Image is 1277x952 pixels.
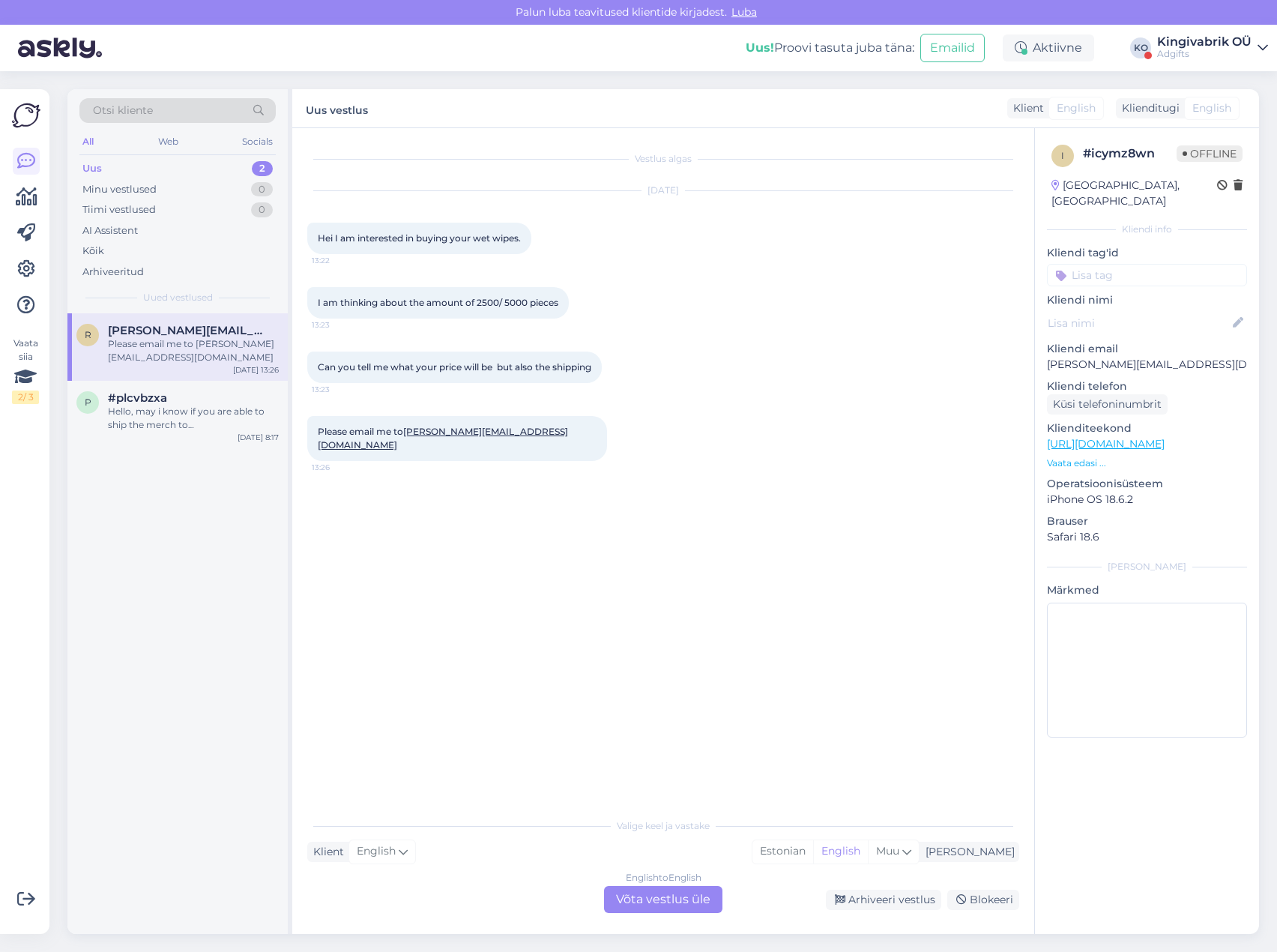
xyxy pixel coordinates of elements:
[12,337,39,404] div: Vaata siia
[82,161,102,176] div: Uus
[93,103,153,118] span: Otsi kliente
[1192,100,1231,116] span: English
[82,202,156,217] div: Tiimi vestlused
[1116,100,1180,116] div: Klienditugi
[12,101,40,130] img: Askly Logo
[85,397,91,408] span: p
[318,426,568,451] span: Please email me to
[108,337,279,364] div: Please email me to [PERSON_NAME][EMAIL_ADDRESS][DOMAIN_NAME]
[312,462,368,473] span: 13:26
[920,844,1015,860] div: [PERSON_NAME]
[947,890,1019,910] div: Blokeeri
[920,34,985,62] button: Emailid
[85,329,91,340] span: r
[12,391,39,404] div: 2 / 3
[1061,150,1064,161] span: i
[108,405,279,432] div: Hello, may i know if you are able to ship the merch to [GEOGRAPHIC_DATA], [GEOGRAPHIC_DATA]?
[1003,34,1094,61] div: Aktiivne
[318,361,591,373] span: Can you tell me what your price will be but also the shipping
[1047,292,1247,308] p: Kliendi nimi
[1047,394,1168,415] div: Küsi telefoninumbrit
[1047,341,1247,357] p: Kliendi email
[1047,582,1247,598] p: Märkmed
[1047,457,1247,470] p: Vaata edasi ...
[307,819,1019,833] div: Valige keel ja vastake
[727,5,761,19] span: Luba
[826,890,941,910] div: Arhiveeri vestlus
[1130,37,1151,58] div: KO
[318,426,568,451] a: [PERSON_NAME][EMAIL_ADDRESS][DOMAIN_NAME]
[318,297,558,308] span: I am thinking about the amount of 2500/ 5000 pieces
[1047,357,1247,373] p: [PERSON_NAME][EMAIL_ADDRESS][DOMAIN_NAME]
[1057,100,1096,116] span: English
[1083,145,1177,163] div: # icymz8wn
[318,232,521,244] span: Hei I am interested in buying your wet wipes.
[1051,178,1217,209] div: [GEOGRAPHIC_DATA], [GEOGRAPHIC_DATA]
[746,39,914,57] div: Proovi tasuta juba täna:
[604,886,722,913] div: Võta vestlus üle
[1047,492,1247,507] p: iPhone OS 18.6.2
[1047,437,1165,451] a: [URL][DOMAIN_NAME]
[251,182,273,197] div: 0
[79,132,97,151] div: All
[357,843,396,860] span: English
[1047,421,1247,436] p: Klienditeekond
[251,202,273,217] div: 0
[1157,48,1252,60] div: Adgifts
[1047,264,1247,286] input: Lisa tag
[1007,100,1044,116] div: Klient
[813,840,868,863] div: English
[108,324,264,337] span: raymond.sarlemijn@outlook.com
[238,432,279,443] div: [DATE] 8:17
[306,98,368,118] label: Uus vestlus
[1047,223,1247,236] div: Kliendi info
[1047,476,1247,492] p: Operatsioonisüsteem
[1177,145,1243,162] span: Offline
[82,244,104,259] div: Kõik
[233,364,279,376] div: [DATE] 13:26
[1157,36,1252,48] div: Kingivabrik OÜ
[1047,379,1247,394] p: Kliendi telefon
[1047,560,1247,573] div: [PERSON_NAME]
[108,391,167,405] span: #plcvbzxa
[312,319,368,331] span: 13:23
[82,182,157,197] div: Minu vestlused
[876,844,899,858] span: Muu
[82,265,144,280] div: Arhiveeritud
[252,161,273,176] div: 2
[312,255,368,266] span: 13:22
[82,223,138,238] div: AI Assistent
[307,844,344,860] div: Klient
[307,184,1019,197] div: [DATE]
[312,384,368,395] span: 13:23
[239,132,276,151] div: Socials
[307,152,1019,166] div: Vestlus algas
[1047,245,1247,261] p: Kliendi tag'id
[1157,36,1268,60] a: Kingivabrik OÜAdgifts
[143,291,213,304] span: Uued vestlused
[155,132,181,151] div: Web
[1047,513,1247,529] p: Brauser
[746,40,774,55] b: Uus!
[1048,315,1230,331] input: Lisa nimi
[1047,529,1247,545] p: Safari 18.6
[626,871,701,885] div: English to English
[752,840,813,863] div: Estonian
